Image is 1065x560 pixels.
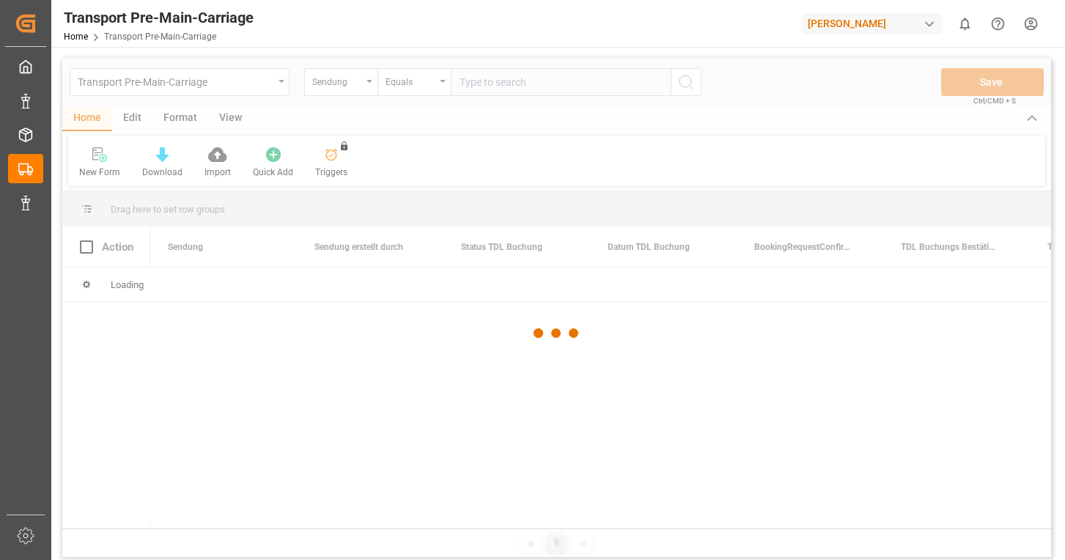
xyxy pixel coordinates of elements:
div: [PERSON_NAME] [802,13,943,34]
div: Transport Pre-Main-Carriage [64,7,254,29]
a: Home [64,32,88,42]
button: Help Center [981,7,1014,40]
button: show 0 new notifications [948,7,981,40]
button: [PERSON_NAME] [802,10,948,37]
